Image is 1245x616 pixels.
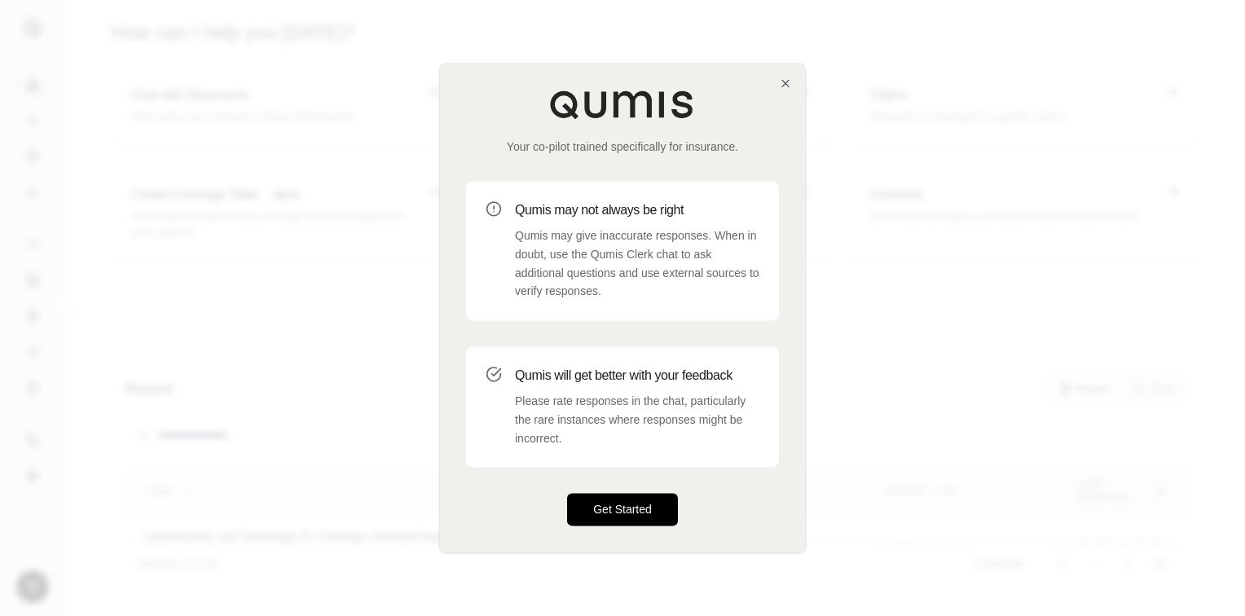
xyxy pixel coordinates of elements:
[466,139,779,155] p: Your co-pilot trained specifically for insurance.
[515,200,759,220] h3: Qumis may not always be right
[515,227,759,301] p: Qumis may give inaccurate responses. When in doubt, use the Qumis Clerk chat to ask additional qu...
[549,90,696,119] img: Qumis Logo
[567,494,678,526] button: Get Started
[515,392,759,447] p: Please rate responses in the chat, particularly the rare instances where responses might be incor...
[515,366,759,385] h3: Qumis will get better with your feedback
